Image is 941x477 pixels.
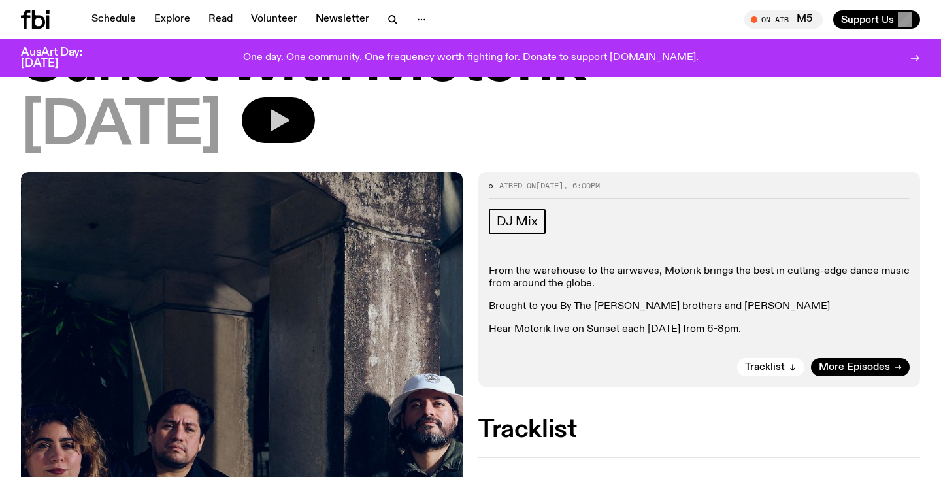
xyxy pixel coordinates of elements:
[499,180,536,191] span: Aired on
[146,10,198,29] a: Explore
[563,180,600,191] span: , 6:00pm
[308,10,377,29] a: Newsletter
[84,10,144,29] a: Schedule
[497,214,538,229] span: DJ Mix
[489,301,910,313] p: Brought to you By The [PERSON_NAME] brothers and [PERSON_NAME]
[243,52,699,64] p: One day. One community. One frequency worth fighting for. Donate to support [DOMAIN_NAME].
[243,10,305,29] a: Volunteer
[21,47,105,69] h3: AusArt Day: [DATE]
[811,358,910,376] a: More Episodes
[737,358,804,376] button: Tracklist
[841,14,894,25] span: Support Us
[201,10,240,29] a: Read
[489,323,910,336] p: Hear Motorik live on Sunset each [DATE] from 6-8pm.
[536,180,563,191] span: [DATE]
[21,33,920,92] h1: Sunset with Motorik
[745,363,785,372] span: Tracklist
[478,418,920,442] h2: Tracklist
[489,209,546,234] a: DJ Mix
[744,10,823,29] button: On AirM5
[833,10,920,29] button: Support Us
[21,97,221,156] span: [DATE]
[819,363,890,372] span: More Episodes
[489,265,910,290] p: From the warehouse to the airwaves, Motorik brings the best in cutting-edge dance music from arou...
